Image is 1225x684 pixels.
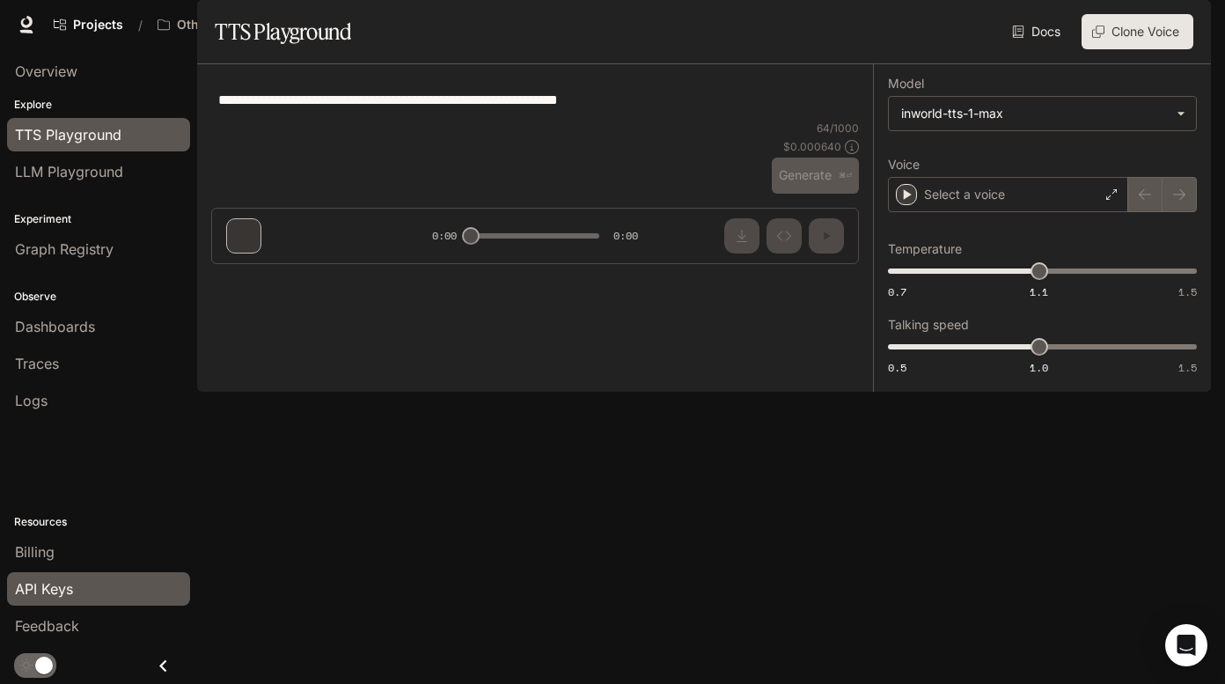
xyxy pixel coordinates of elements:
button: Clone Voice [1082,14,1193,49]
h1: TTS Playground [215,14,351,49]
span: 1.5 [1178,284,1197,299]
div: inworld-tts-1-max [889,97,1196,130]
span: Projects [73,18,123,33]
button: Open workspace menu [150,7,261,42]
span: 0.5 [888,360,906,375]
a: Go to projects [46,7,131,42]
p: Otherhalf [177,18,234,33]
p: Select a voice [924,186,1005,203]
p: $ 0.000640 [783,139,841,154]
p: Temperature [888,243,962,255]
div: Open Intercom Messenger [1165,624,1207,666]
p: Voice [888,158,920,171]
span: 1.1 [1030,284,1048,299]
span: 1.5 [1178,360,1197,375]
p: Model [888,77,924,90]
span: 0.7 [888,284,906,299]
p: Talking speed [888,319,969,331]
div: / [131,16,150,34]
a: Docs [1009,14,1067,49]
div: inworld-tts-1-max [901,105,1168,122]
span: 1.0 [1030,360,1048,375]
p: 64 / 1000 [817,121,859,136]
